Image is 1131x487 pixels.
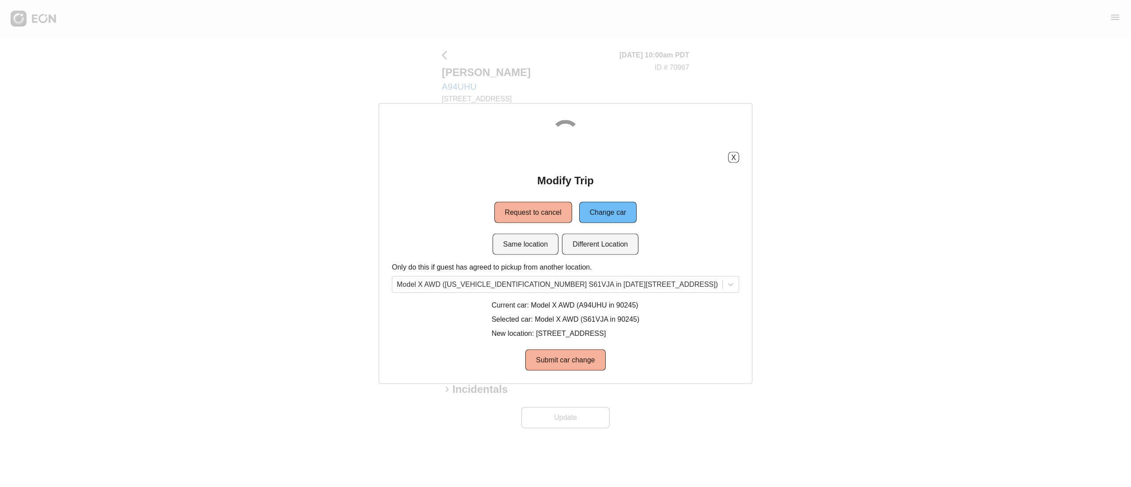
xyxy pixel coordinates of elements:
[562,234,638,255] button: Different Location
[492,328,640,339] p: New location: [STREET_ADDRESS]
[728,152,739,163] button: X
[493,234,558,255] button: Same location
[492,300,640,311] p: Current car: Model X AWD (A94UHU in 90245)
[537,174,594,188] h2: Modify Trip
[525,350,605,371] button: Submit car change
[494,202,572,223] button: Request to cancel
[579,202,637,223] button: Change car
[392,262,739,273] p: Only do this if guest has agreed to pickup from another location.
[492,314,640,325] p: Selected car: Model X AWD (S61VJA in 90245)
